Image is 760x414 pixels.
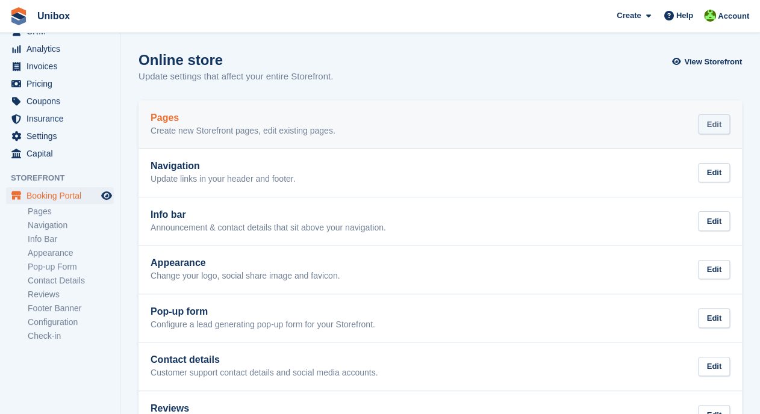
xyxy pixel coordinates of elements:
[698,308,730,328] div: Edit
[26,110,99,127] span: Insurance
[718,10,749,22] span: Account
[698,260,730,280] div: Edit
[139,294,742,342] a: Pop-up form Configure a lead generating pop-up form for your Storefront. Edit
[139,342,742,391] a: Contact details Customer support contact details and social media accounts. Edit
[6,145,114,162] a: menu
[151,306,375,317] h2: Pop-up form
[26,128,99,144] span: Settings
[139,149,742,197] a: Navigation Update links in your header and footer. Edit
[698,357,730,377] div: Edit
[698,211,730,231] div: Edit
[28,233,114,245] a: Info Bar
[151,223,386,233] p: Announcement & contact details that sit above your navigation.
[28,289,114,300] a: Reviews
[684,56,742,68] span: View Storefront
[26,75,99,92] span: Pricing
[6,128,114,144] a: menu
[6,110,114,127] a: menu
[26,145,99,162] span: Capital
[151,161,296,171] h2: Navigation
[151,403,344,414] h2: Reviews
[698,114,730,134] div: Edit
[26,58,99,75] span: Invoices
[676,10,693,22] span: Help
[28,247,114,259] a: Appearance
[151,271,340,282] p: Change your logo, social share image and favicon.
[139,197,742,246] a: Info bar Announcement & contact details that sit above your navigation. Edit
[151,258,340,268] h2: Appearance
[10,7,28,25] img: stora-icon-8386f47178a22dfd0bd8f6a31ec36ba5ce8667c1dd55bd0f319d3a0aa187defe.svg
[139,100,742,149] a: Pages Create new Storefront pages, edit existing pages. Edit
[6,93,114,110] a: menu
[151,174,296,185] p: Update links in your header and footer.
[26,93,99,110] span: Coupons
[698,163,730,183] div: Edit
[28,275,114,286] a: Contact Details
[617,10,641,22] span: Create
[151,320,375,330] p: Configure a lead generating pop-up form for your Storefront.
[28,261,114,273] a: Pop-up Form
[139,70,333,84] p: Update settings that affect your entire Storefront.
[26,40,99,57] span: Analytics
[139,52,333,68] h1: Online store
[11,172,120,184] span: Storefront
[28,303,114,314] a: Footer Banner
[151,368,378,378] p: Customer support contact details and social media accounts.
[33,6,75,26] a: Unibox
[151,113,335,123] h2: Pages
[26,187,99,204] span: Booking Portal
[28,220,114,231] a: Navigation
[151,354,378,365] h2: Contact details
[28,330,114,342] a: Check-in
[139,246,742,294] a: Appearance Change your logo, social share image and favicon. Edit
[6,40,114,57] a: menu
[6,187,114,204] a: menu
[28,206,114,217] a: Pages
[6,58,114,75] a: menu
[99,188,114,203] a: Preview store
[6,75,114,92] a: menu
[151,209,386,220] h2: Info bar
[151,126,335,137] p: Create new Storefront pages, edit existing pages.
[28,317,114,328] a: Configuration
[704,10,716,22] img: Kreso Papec
[675,52,742,72] a: View Storefront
